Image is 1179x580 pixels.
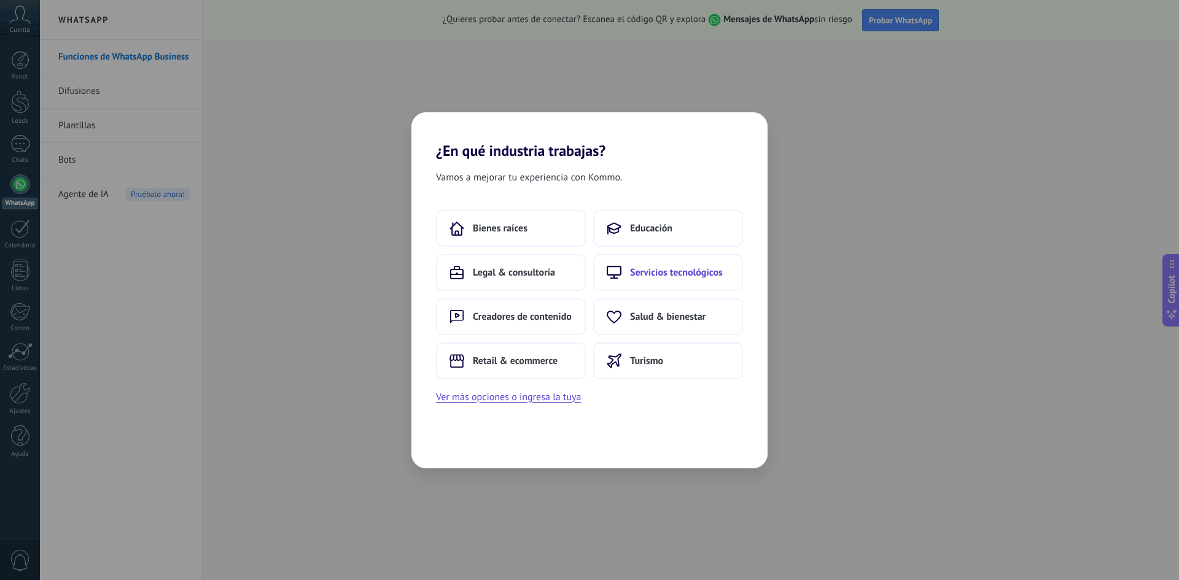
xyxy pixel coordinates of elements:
[630,311,706,323] span: Salud & bienestar
[473,355,558,367] span: Retail & ecommerce
[436,342,586,379] button: Retail & ecommerce
[473,266,555,279] span: Legal & consultoría
[411,112,768,160] h2: ¿En qué industria trabajas?
[436,169,622,185] span: Vamos a mejorar tu experiencia con Kommo.
[630,222,672,234] span: Educación
[593,254,743,291] button: Servicios tecnológicos
[593,298,743,335] button: Salud & bienestar
[436,254,586,291] button: Legal & consultoría
[436,210,586,247] button: Bienes raíces
[473,311,572,323] span: Creadores de contenido
[436,298,586,335] button: Creadores de contenido
[593,210,743,247] button: Educación
[630,355,663,367] span: Turismo
[473,222,527,234] span: Bienes raíces
[436,389,581,405] button: Ver más opciones o ingresa la tuya
[593,342,743,379] button: Turismo
[630,266,723,279] span: Servicios tecnológicos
